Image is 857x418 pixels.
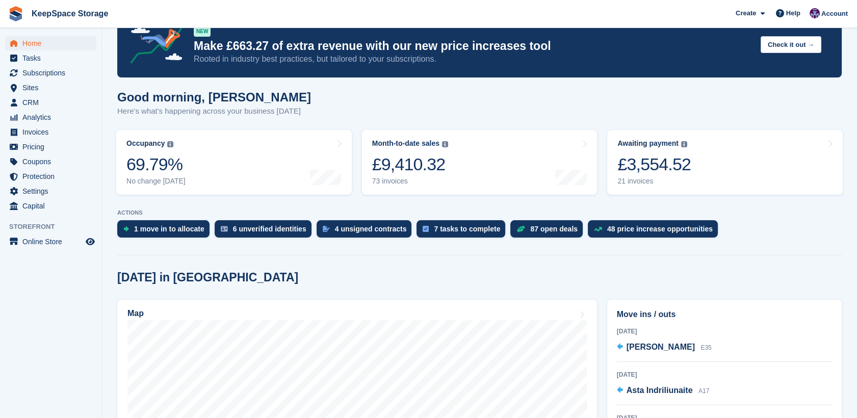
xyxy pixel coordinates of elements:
span: Account [821,9,848,19]
span: A17 [698,387,709,395]
h2: [DATE] in [GEOGRAPHIC_DATA] [117,271,298,284]
img: Charlotte Jobling [810,8,820,18]
div: 7 tasks to complete [434,225,500,233]
a: Preview store [84,236,96,248]
span: CRM [22,95,84,110]
img: verify_identity-adf6edd0f0f0b5bbfe63781bf79b02c33cf7c696d77639b501bdc392416b5a36.svg [221,226,228,232]
span: Capital [22,199,84,213]
div: 87 open deals [530,225,578,233]
a: Awaiting payment £3,554.52 21 invoices [607,130,843,195]
span: Pricing [22,140,84,154]
a: 48 price increase opportunities [588,220,723,243]
img: deal-1b604bf984904fb50ccaf53a9ad4b4a5d6e5aea283cecdc64d6e3604feb123c2.svg [516,225,525,232]
div: 6 unverified identities [233,225,306,233]
img: icon-info-grey-7440780725fd019a000dd9b08b2336e03edf1995a4989e88bcd33f0948082b44.svg [442,141,448,147]
a: 1 move in to allocate [117,220,215,243]
img: contract_signature_icon-13c848040528278c33f63329250d36e43548de30e8caae1d1a13099fd9432cc5.svg [323,226,330,232]
a: menu [5,51,96,65]
p: Rooted in industry best practices, but tailored to your subscriptions. [194,54,752,65]
a: menu [5,110,96,124]
img: price_increase_opportunities-93ffe204e8149a01c8c9dc8f82e8f89637d9d84a8eef4429ea346261dce0b2c0.svg [594,227,602,231]
div: £9,410.32 [372,154,448,175]
button: Check it out → [761,36,821,53]
span: Analytics [22,110,84,124]
a: menu [5,154,96,169]
a: menu [5,36,96,50]
span: Online Store [22,234,84,249]
img: task-75834270c22a3079a89374b754ae025e5fb1db73e45f91037f5363f120a921f8.svg [423,226,429,232]
h2: Move ins / outs [617,308,832,321]
span: Help [786,8,800,18]
h1: Good morning, [PERSON_NAME] [117,90,311,104]
a: menu [5,234,96,249]
a: menu [5,81,96,95]
a: menu [5,140,96,154]
div: 48 price increase opportunities [607,225,713,233]
div: Occupancy [126,139,165,148]
div: [DATE] [617,370,832,379]
span: Create [736,8,756,18]
a: menu [5,184,96,198]
span: Home [22,36,84,50]
a: Occupancy 69.79% No change [DATE] [116,130,352,195]
div: No change [DATE] [126,177,186,186]
span: Asta Indriliunaite [627,386,693,395]
p: ACTIONS [117,210,842,216]
span: Coupons [22,154,84,169]
div: £3,554.52 [617,154,691,175]
div: 73 invoices [372,177,448,186]
span: E35 [700,344,711,351]
img: stora-icon-8386f47178a22dfd0bd8f6a31ec36ba5ce8667c1dd55bd0f319d3a0aa187defe.svg [8,6,23,21]
div: 21 invoices [617,177,691,186]
a: 4 unsigned contracts [317,220,417,243]
h2: Map [127,309,144,318]
a: menu [5,169,96,184]
div: 4 unsigned contracts [335,225,407,233]
a: menu [5,199,96,213]
img: icon-info-grey-7440780725fd019a000dd9b08b2336e03edf1995a4989e88bcd33f0948082b44.svg [681,141,687,147]
div: Awaiting payment [617,139,679,148]
a: Asta Indriliunaite A17 [617,384,710,398]
div: 69.79% [126,154,186,175]
span: Invoices [22,125,84,139]
div: Month-to-date sales [372,139,439,148]
span: [PERSON_NAME] [627,343,695,351]
span: Storefront [9,222,101,232]
a: menu [5,125,96,139]
span: Sites [22,81,84,95]
div: 1 move in to allocate [134,225,204,233]
span: Settings [22,184,84,198]
a: 6 unverified identities [215,220,317,243]
span: Subscriptions [22,66,84,80]
img: move_ins_to_allocate_icon-fdf77a2bb77ea45bf5b3d319d69a93e2d87916cf1d5bf7949dd705db3b84f3ca.svg [123,226,129,232]
a: menu [5,95,96,110]
img: price-adjustments-announcement-icon-8257ccfd72463d97f412b2fc003d46551f7dbcb40ab6d574587a9cd5c0d94... [122,9,193,67]
a: 87 open deals [510,220,588,243]
span: Protection [22,169,84,184]
a: Month-to-date sales £9,410.32 73 invoices [362,130,598,195]
a: KeepSpace Storage [28,5,112,22]
a: menu [5,66,96,80]
p: Here's what's happening across your business [DATE] [117,106,311,117]
a: [PERSON_NAME] E35 [617,341,712,354]
img: icon-info-grey-7440780725fd019a000dd9b08b2336e03edf1995a4989e88bcd33f0948082b44.svg [167,141,173,147]
div: NEW [194,27,211,37]
span: Tasks [22,51,84,65]
div: [DATE] [617,327,832,336]
p: Make £663.27 of extra revenue with our new price increases tool [194,39,752,54]
a: 7 tasks to complete [417,220,510,243]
